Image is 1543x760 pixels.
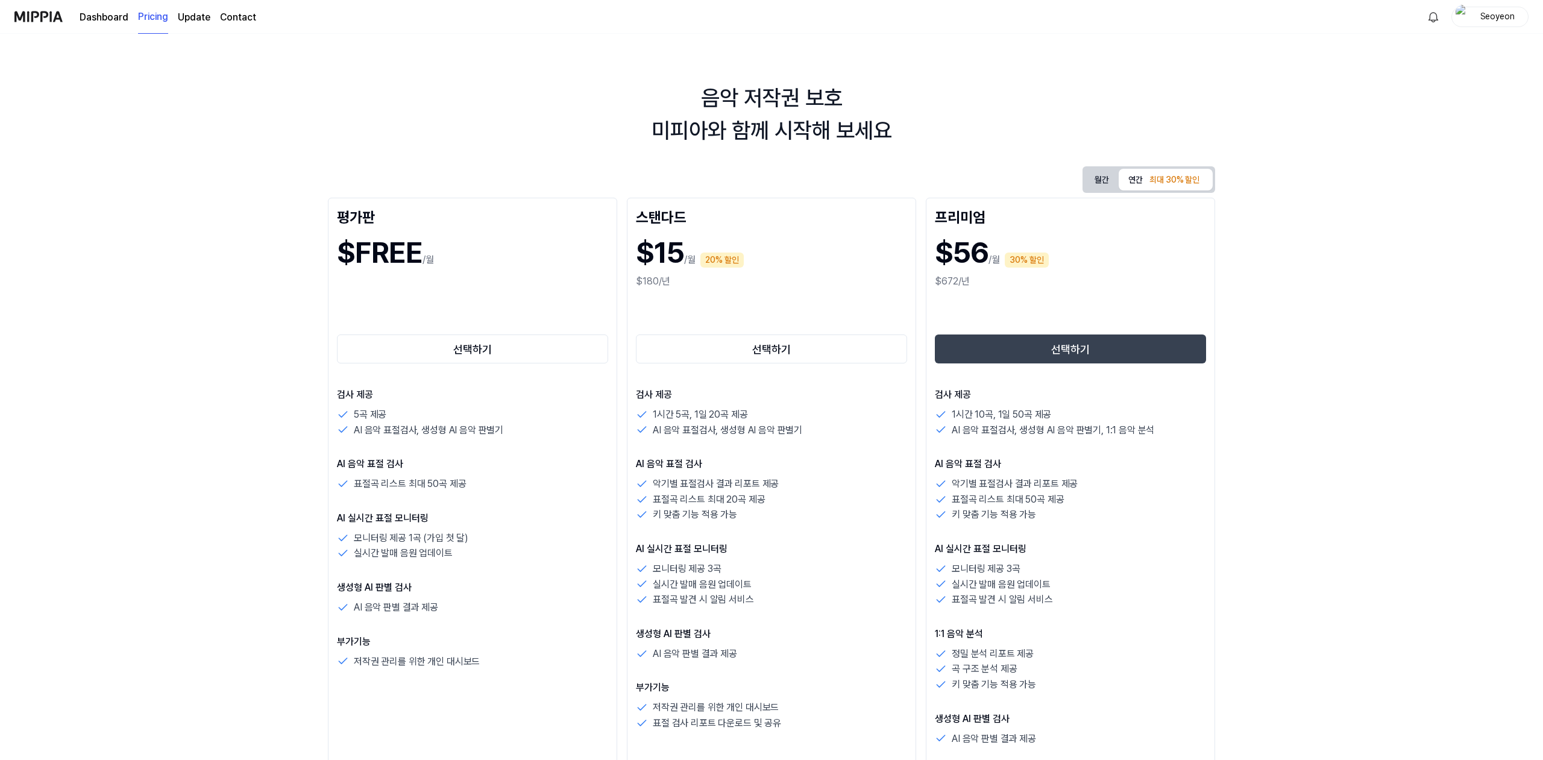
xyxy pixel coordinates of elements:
[178,10,210,25] a: Update
[636,680,907,695] p: 부가기능
[354,600,438,615] p: AI 음악 판별 결과 제공
[653,646,737,662] p: AI 음악 판별 결과 제공
[1005,253,1049,268] div: 30% 할인
[354,407,386,422] p: 5곡 제공
[653,492,765,507] p: 표절곡 리스트 최대 20곡 제공
[952,561,1020,577] p: 모니터링 제공 3곡
[952,407,1051,422] p: 1시간 10곡, 1일 50곡 제공
[80,10,128,25] a: Dashboard
[138,1,168,34] a: Pricing
[988,253,1000,267] p: /월
[354,422,503,438] p: AI 음악 표절검사, 생성형 AI 음악 판별기
[653,561,721,577] p: 모니터링 제공 3곡
[354,654,480,670] p: 저작권 관리를 위한 개인 대시보드
[337,231,423,274] h1: $FREE
[952,661,1017,677] p: 곡 구조 분석 제공
[337,635,608,649] p: 부가기능
[684,253,696,267] p: /월
[1456,5,1470,29] img: profile
[636,231,684,274] h1: $15
[653,715,781,731] p: 표절 검사 리포트 다운로드 및 공유
[636,207,907,226] div: 스탠다드
[935,332,1206,366] a: 선택하기
[337,580,608,595] p: 생성형 AI 판별 검사
[952,476,1078,492] p: 악기별 표절검사 결과 리포트 제공
[636,388,907,402] p: 검사 제공
[1474,10,1521,23] div: Seoyeon
[952,646,1034,662] p: 정밀 분석 리포트 제공
[952,507,1036,523] p: 키 맞춤 기능 적용 가능
[952,577,1051,592] p: 실시간 발매 음원 업데이트
[1119,169,1213,190] button: 연간
[636,627,907,641] p: 생성형 AI 판별 검사
[935,334,1206,363] button: 선택하기
[653,407,747,422] p: 1시간 5곡, 1일 20곡 제공
[952,677,1036,692] p: 키 맞춤 기능 적용 가능
[354,530,468,546] p: 모니터링 제공 1곡 (가입 첫 달)
[935,457,1206,471] p: AI 음악 표절 검사
[636,274,907,289] div: $180/년
[337,457,608,471] p: AI 음악 표절 검사
[354,476,466,492] p: 표절곡 리스트 최대 50곡 제공
[337,332,608,366] a: 선택하기
[337,207,608,226] div: 평가판
[935,274,1206,289] div: $672/년
[952,592,1053,608] p: 표절곡 발견 시 알림 서비스
[653,422,802,438] p: AI 음악 표절검사, 생성형 AI 음악 판별기
[653,700,779,715] p: 저작권 관리를 위한 개인 대시보드
[1085,169,1119,191] button: 월간
[337,388,608,402] p: 검사 제공
[220,10,256,25] a: Contact
[935,627,1206,641] p: 1:1 음악 분석
[653,507,737,523] p: 키 맞춤 기능 적용 가능
[653,577,752,592] p: 실시간 발매 음원 업데이트
[354,545,453,561] p: 실시간 발매 음원 업데이트
[952,422,1154,438] p: AI 음악 표절검사, 생성형 AI 음악 판별기, 1:1 음악 분석
[636,332,907,366] a: 선택하기
[935,542,1206,556] p: AI 실시간 표절 모니터링
[636,457,907,471] p: AI 음악 표절 검사
[952,492,1064,507] p: 표절곡 리스트 최대 50곡 제공
[636,334,907,363] button: 선택하기
[337,334,608,363] button: 선택하기
[1451,7,1529,27] button: profileSeoyeon
[935,231,988,274] h1: $56
[700,253,744,268] div: 20% 할인
[935,712,1206,726] p: 생성형 AI 판별 검사
[337,511,608,526] p: AI 실시간 표절 모니터링
[653,592,754,608] p: 표절곡 발견 시 알림 서비스
[1426,10,1441,24] img: 알림
[653,476,779,492] p: 악기별 표절검사 결과 리포트 제공
[935,388,1206,402] p: 검사 제공
[1146,171,1203,189] div: 최대 30% 할인
[423,253,434,267] p: /월
[935,207,1206,226] div: 프리미엄
[636,542,907,556] p: AI 실시간 표절 모니터링
[952,731,1036,747] p: AI 음악 판별 결과 제공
